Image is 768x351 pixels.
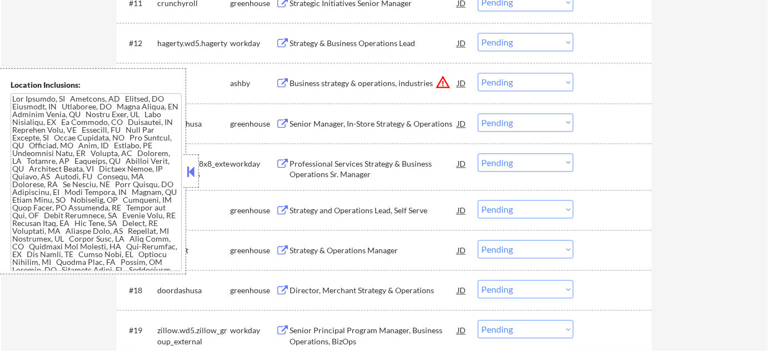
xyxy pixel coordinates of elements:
[456,153,467,173] div: JD
[456,280,467,300] div: JD
[230,325,276,336] div: workday
[290,158,457,180] div: Professional Services Strategy & Business Operations Sr. Manager
[230,78,276,89] div: ashby
[230,38,276,49] div: workday
[129,38,148,49] div: #12
[456,320,467,340] div: JD
[157,325,230,347] div: zillow.wd5.zillow_group_external
[435,74,451,90] button: warning_amber
[230,285,276,296] div: greenhouse
[290,205,457,216] div: Strategy and Operations Lead, Self Serve
[456,73,467,93] div: JD
[456,240,467,260] div: JD
[290,325,457,347] div: Senior Principal Program Manager, Business Operations, BizOps
[290,285,457,296] div: Director, Merchant Strategy & Operations
[456,113,467,133] div: JD
[456,33,467,53] div: JD
[456,200,467,220] div: JD
[11,79,182,91] div: Location Inclusions:
[230,118,276,129] div: greenhouse
[129,285,148,296] div: #18
[290,38,457,49] div: Strategy & Business Operations Lead
[230,158,276,169] div: workday
[129,325,148,336] div: #19
[230,205,276,216] div: greenhouse
[290,118,457,129] div: Senior Manager, In-Store Strategy & Operations
[290,78,457,89] div: Business strategy & operations, industries
[290,245,457,256] div: Strategy & Operations Manager
[157,38,230,49] div: hagerty.wd5.hagerty
[230,245,276,256] div: greenhouse
[157,285,230,296] div: doordashusa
